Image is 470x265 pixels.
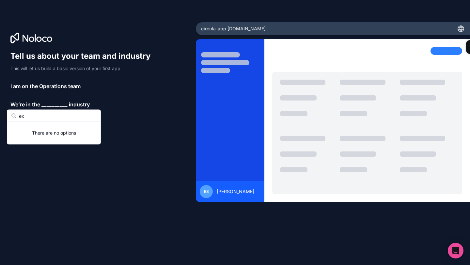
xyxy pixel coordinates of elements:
span: Operations [39,82,67,90]
span: I am on the [10,82,38,90]
p: This will let us build a basic version of your first app [10,65,157,72]
span: We’re in the [10,101,40,108]
span: [PERSON_NAME] [217,188,254,195]
span: industry [69,101,90,108]
span: team [68,82,81,90]
div: Open Intercom Messenger [448,243,463,258]
div: There are no options [7,122,101,144]
span: ES [204,189,209,194]
div: Suggestions [7,122,101,144]
span: __________ [41,101,68,108]
h1: Tell us about your team and industry [10,51,157,61]
span: circula-app .[DOMAIN_NAME] [201,25,266,32]
input: Search... [19,110,97,122]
